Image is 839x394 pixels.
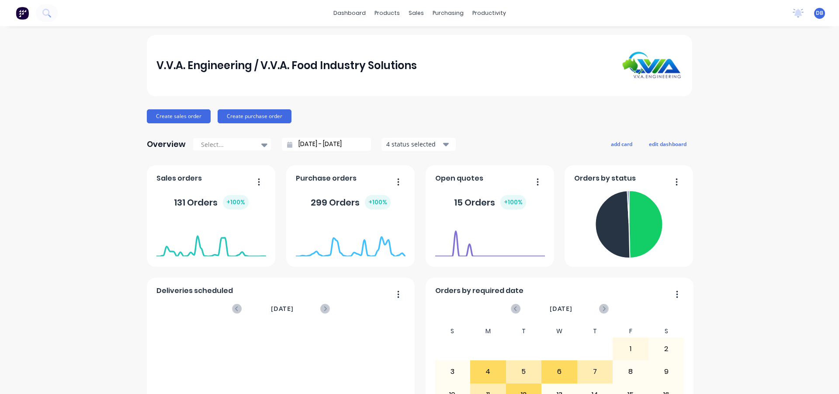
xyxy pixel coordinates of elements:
div: M [470,325,506,338]
div: products [370,7,404,20]
span: DB [816,9,823,17]
div: + 100 % [500,195,526,209]
div: 6 [542,361,577,383]
div: 4 status selected [386,139,441,149]
button: 4 status selected [381,138,456,151]
button: edit dashboard [643,138,692,150]
button: Create purchase order [218,109,291,123]
div: 7 [578,361,613,383]
span: Open quotes [435,173,483,184]
div: S [435,325,471,338]
span: [DATE] [550,304,572,314]
div: productivity [468,7,510,20]
div: V.V.A. Engineering / V.V.A. Food Industry Solutions [156,57,417,74]
div: 8 [613,361,648,383]
div: 5 [506,361,541,383]
div: T [577,325,613,338]
span: Purchase orders [296,173,357,184]
div: Overview [147,136,186,153]
div: F [613,325,648,338]
div: W [541,325,577,338]
img: V.V.A. Engineering / V.V.A. Food Industry Solutions [621,52,683,79]
div: T [506,325,542,338]
div: 131 Orders [174,195,249,209]
div: 15 Orders [454,195,526,209]
div: + 100 % [365,195,391,209]
img: Factory [16,7,29,20]
div: S [648,325,684,338]
span: Orders by status [574,173,636,184]
span: Sales orders [156,173,202,184]
div: 9 [649,361,684,383]
div: 4 [471,361,506,383]
div: sales [404,7,428,20]
div: 3 [435,361,470,383]
div: purchasing [428,7,468,20]
div: + 100 % [223,195,249,209]
div: 299 Orders [311,195,391,209]
div: 1 [613,338,648,360]
div: 2 [649,338,684,360]
button: Create sales order [147,109,211,123]
span: [DATE] [271,304,294,314]
a: dashboard [329,7,370,20]
button: add card [605,138,638,150]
